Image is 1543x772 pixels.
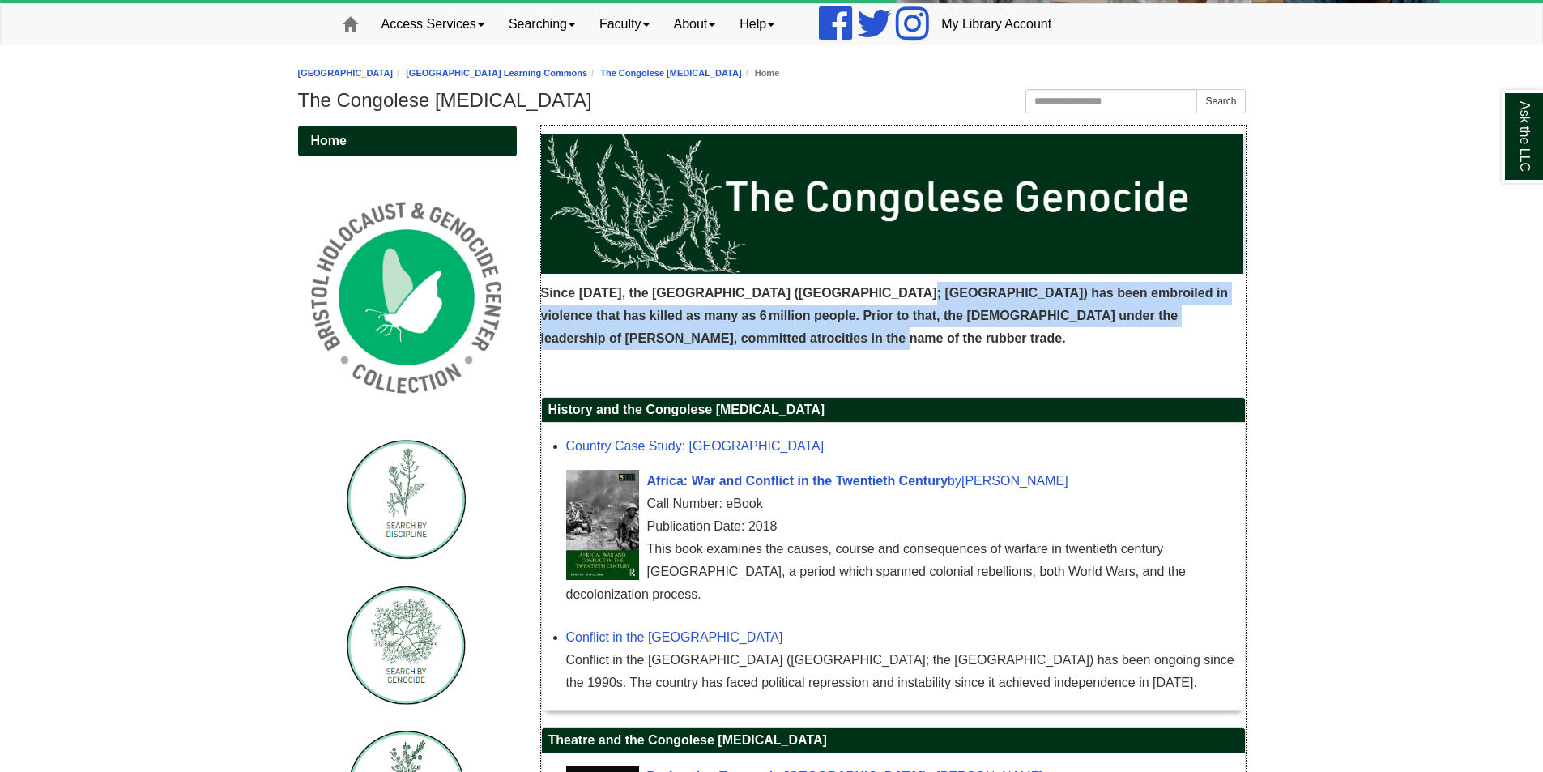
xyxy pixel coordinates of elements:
[298,66,1246,81] nav: breadcrumb
[742,66,780,81] li: Home
[566,470,639,579] img: Cover Art
[961,474,1068,488] span: [PERSON_NAME]
[566,538,1237,606] div: This book examines the causes, course and consequences of warfare in twentieth century [GEOGRAPHI...
[298,68,394,78] a: [GEOGRAPHIC_DATA]
[298,89,1246,112] h1: The Congolese [MEDICAL_DATA]
[406,68,587,78] a: [GEOGRAPHIC_DATA] Learning Commons
[541,134,1246,274] img: The Congolese Genocide
[369,4,497,45] a: Access Services
[566,649,1237,694] div: Conflict in the [GEOGRAPHIC_DATA] ([GEOGRAPHIC_DATA]; the [GEOGRAPHIC_DATA]) has been ongoing sin...
[298,126,517,156] a: Home
[566,439,825,453] a: Country Case Study: [GEOGRAPHIC_DATA]
[497,4,587,45] a: Searching
[566,515,1237,538] div: Publication Date: 2018
[346,584,467,705] img: Search by Genocide
[929,4,1063,45] a: My Library Account
[542,728,1245,753] h2: Theatre and the Congolese [MEDICAL_DATA]
[566,630,783,644] a: Conflict in the [GEOGRAPHIC_DATA]
[311,134,347,147] span: Home
[542,398,1245,423] h2: History and the Congolese [MEDICAL_DATA]
[647,474,948,488] span: Africa: War and Conflict in the Twentieth Century
[587,4,662,45] a: Faculty
[600,68,741,78] a: The Congolese [MEDICAL_DATA]
[647,474,1068,488] a: Cover ArtAfrica: War and Conflict in the Twentieth Centuryby[PERSON_NAME]
[1196,89,1245,113] button: Search
[298,189,515,406] img: Holocaust and Genocide Collection
[566,493,1237,515] div: Call Number: eBook
[727,4,786,45] a: Help
[541,286,1229,345] span: Since [DATE], the [GEOGRAPHIC_DATA] ([GEOGRAPHIC_DATA]; [GEOGRAPHIC_DATA]) has been embroiled in ...
[662,4,728,45] a: About
[346,438,467,560] img: Search by Discipline
[948,474,961,488] span: by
